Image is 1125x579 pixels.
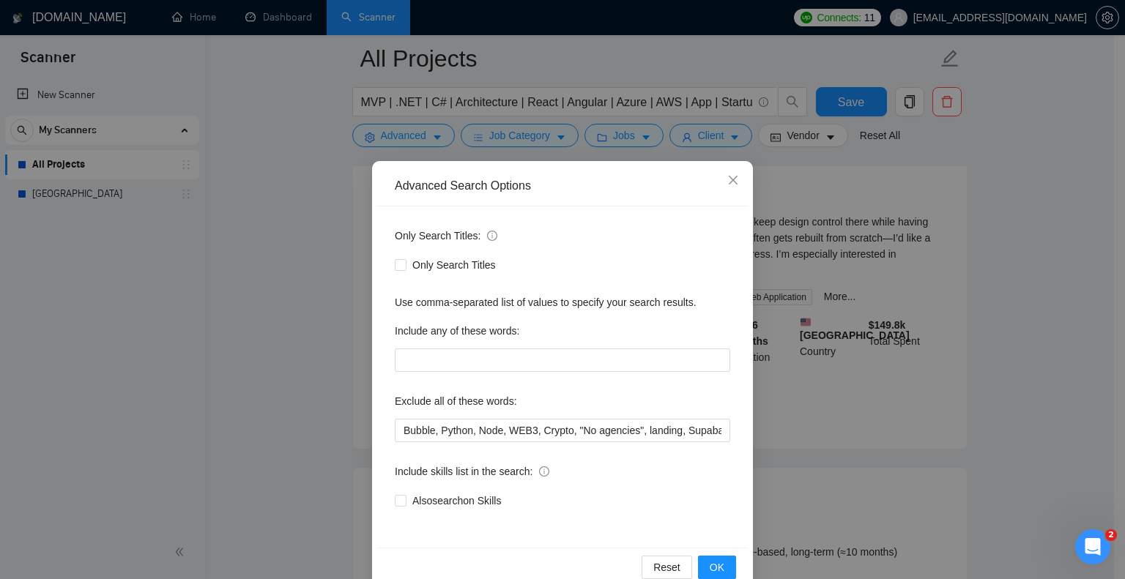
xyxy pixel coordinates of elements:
[395,389,517,413] label: Exclude all of these words:
[1105,529,1117,541] span: 2
[395,294,730,310] div: Use comma-separated list of values to specify your search results.
[727,174,739,186] span: close
[698,556,736,579] button: OK
[406,257,502,273] span: Only Search Titles
[487,231,497,241] span: info-circle
[1075,529,1110,564] iframe: Intercom live chat
[710,559,724,575] span: OK
[539,466,549,477] span: info-circle
[395,178,730,194] div: Advanced Search Options
[395,463,549,479] span: Include skills list in the search:
[642,556,692,579] button: Reset
[713,161,753,201] button: Close
[395,228,497,244] span: Only Search Titles:
[653,559,680,575] span: Reset
[406,493,507,509] span: Also search on Skills
[395,319,519,343] label: Include any of these words:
